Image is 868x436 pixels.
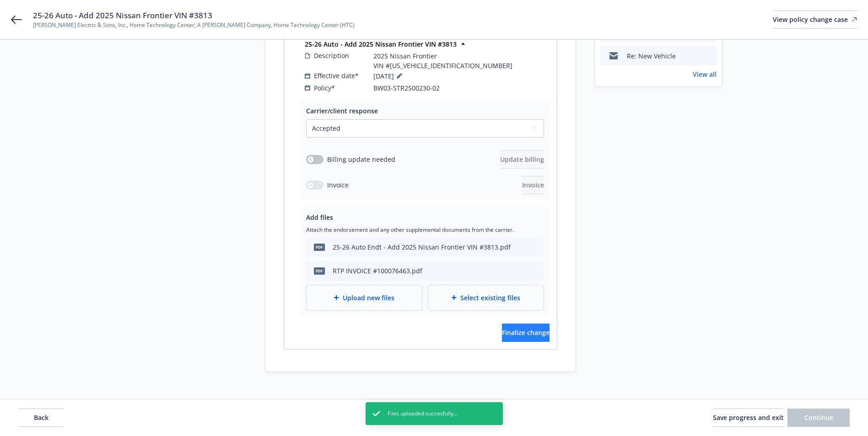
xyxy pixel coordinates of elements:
[333,266,422,276] div: RTP INVOICE #100076463.pdf
[428,285,544,311] div: Select existing files
[693,69,717,79] a: View all
[314,51,349,60] span: Description
[773,11,857,28] div: View policy change case
[804,413,833,422] span: Continue
[33,21,355,29] span: [PERSON_NAME] Electric & Sons, Inc., Home Technology Center, A [PERSON_NAME] Company, Home Techno...
[306,106,378,115] span: Carrier/client response
[306,226,544,234] span: Attach the endorsement and any other supplemental documents from the carrier.
[787,409,850,427] button: Continue
[502,328,550,337] span: Finalize change
[705,51,713,61] button: preview file
[500,150,544,169] button: Update billing
[33,10,355,21] span: 25-26 Auto - Add 2025 Nissan Frontier VIN #3813
[343,293,394,303] span: Upload new files
[314,244,325,250] span: pdf
[713,409,784,427] button: Save progress and exit
[327,154,395,164] span: Billing update needed
[522,181,544,189] span: Invoice
[713,413,784,422] span: Save progress and exit
[306,285,422,311] div: Upload new files
[314,71,359,80] span: Effective date*
[327,180,349,190] span: Invoice
[388,409,458,418] span: Files uploaded succesfully...
[305,40,457,48] strong: 25-26 Auto - Add 2025 Nissan Frontier VIN #3813
[314,83,335,93] span: Policy*
[34,413,49,422] span: Back
[773,11,857,29] a: View policy change case
[306,213,333,222] span: Add files
[500,155,544,164] span: Update billing
[314,267,325,274] span: pdf
[690,51,697,61] button: download file
[502,324,550,342] button: Finalize change
[522,176,544,194] button: Invoice
[18,409,64,427] button: Back
[460,293,520,303] span: Select existing files
[627,51,676,61] div: Re: New Vehicle
[373,70,405,81] span: [DATE]
[373,51,512,70] span: 2025 Nissan Frontier VIN #[US_VEHICLE_IDENTIFICATION_NUMBER]
[373,83,440,93] span: BW03-STR2500230-02
[333,242,511,252] div: 25-26 Auto Endt - Add 2025 Nissan Frontier VIN #3813.pdf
